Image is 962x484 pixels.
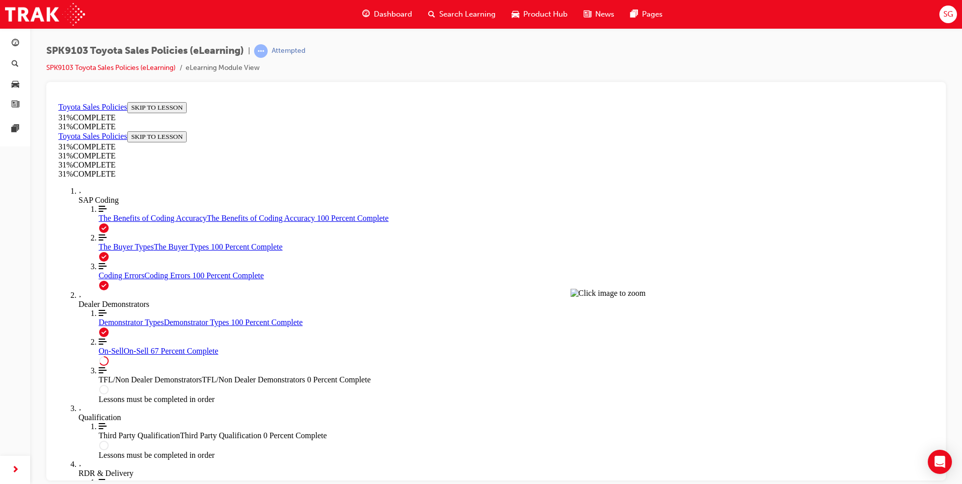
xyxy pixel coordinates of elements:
[928,450,952,474] div: Open Intercom Messenger
[512,8,519,21] span: car-icon
[5,3,85,26] img: Trak
[12,125,19,134] span: pages-icon
[584,8,591,21] span: news-icon
[374,9,412,20] span: Dashboard
[622,4,671,25] a: pages-iconPages
[12,80,19,89] span: car-icon
[439,9,496,20] span: Search Learning
[12,464,19,476] span: next-icon
[248,45,250,57] span: |
[12,60,19,69] span: search-icon
[354,4,420,25] a: guage-iconDashboard
[630,8,638,21] span: pages-icon
[504,4,576,25] a: car-iconProduct Hub
[254,44,268,58] span: learningRecordVerb_ATTEMPT-icon
[272,46,305,56] div: Attempted
[642,9,663,20] span: Pages
[362,8,370,21] span: guage-icon
[46,63,176,72] a: SPK9103 Toyota Sales Policies (eLearning)
[939,6,957,23] button: SG
[576,4,622,25] a: news-iconNews
[428,8,435,21] span: search-icon
[943,9,953,20] span: SG
[46,45,244,57] span: SPK9103 Toyota Sales Policies (eLearning)
[12,101,19,110] span: news-icon
[12,39,19,48] span: guage-icon
[420,4,504,25] a: search-iconSearch Learning
[186,62,260,74] li: eLearning Module View
[595,9,614,20] span: News
[523,9,568,20] span: Product Hub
